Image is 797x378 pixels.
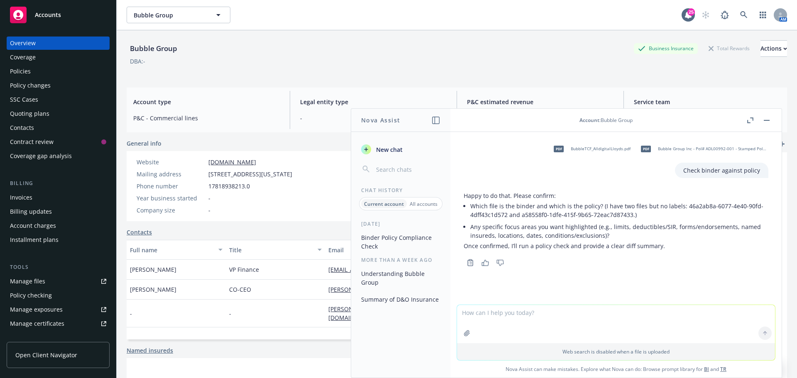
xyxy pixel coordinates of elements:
div: Manage exposures [10,303,63,316]
a: Search [736,7,752,23]
a: [EMAIL_ADDRESS][DOMAIN_NAME] [328,266,432,273]
a: Manage certificates [7,317,110,330]
div: Policy changes [10,79,51,92]
span: pdf [554,146,564,152]
div: Full name [130,246,213,254]
span: CO-CEO [229,285,251,294]
span: Bubble Group [134,11,205,20]
div: Total Rewards [704,43,754,54]
div: 25 [687,8,695,16]
span: P&C estimated revenue [467,98,614,106]
div: More than a week ago [351,256,450,263]
div: Company size [137,206,205,215]
span: - [208,206,210,215]
span: [PERSON_NAME] [130,265,176,274]
button: Bubble Group [127,7,230,23]
div: Chat History [351,187,450,194]
div: Coverage gap analysis [10,149,72,163]
a: Invoices [7,191,110,204]
p: Happy to do that. Please confirm: [464,191,768,200]
div: : Bubble Group [579,117,633,124]
li: Which file is the binder and which is the policy? (I have two files but no labels: 46a2ab8a-6077-... [470,200,768,221]
span: BubbleTCF_AlldigitalLloyds.pdf [571,146,631,151]
button: Actions [760,40,787,57]
div: Year business started [137,194,205,202]
span: pdf [641,146,651,152]
button: Thumbs down [494,257,507,268]
a: Manage claims [7,331,110,344]
input: Search chats [374,163,440,175]
svg: Copy to clipboard [467,259,474,266]
div: Title [229,246,313,254]
div: Installment plans [10,233,59,246]
div: Email [328,246,478,254]
div: pdfBubble Group Inc - Pol# ADL00992-001 - Stamped Policy.pdf [636,139,768,159]
a: add [777,139,787,149]
a: [PERSON_NAME][EMAIL_ADDRESS][PERSON_NAME][DOMAIN_NAME] [328,305,471,322]
a: SSC Cases [7,93,110,106]
span: - [300,114,447,122]
p: Check binder against policy [683,166,760,175]
a: Overview [7,37,110,50]
a: Contacts [127,228,152,237]
p: Web search is disabled when a file is uploaded [462,348,770,355]
a: Policy changes [7,79,110,92]
div: Bubble Group [127,43,181,54]
a: Contacts [7,121,110,134]
a: Switch app [755,7,771,23]
a: Manage files [7,275,110,288]
button: Full name [127,240,226,260]
span: - [208,194,210,202]
div: Manage claims [10,331,52,344]
div: Account charges [10,219,56,232]
div: Coverage [10,51,36,64]
div: Billing [7,179,110,188]
div: Actions [760,41,787,56]
a: TR [720,366,726,373]
div: Business Insurance [634,43,698,54]
button: Binder Policy Compliance Check [358,231,444,253]
p: All accounts [410,200,438,207]
a: Policy checking [7,289,110,302]
span: P&C - Commercial lines [133,114,280,122]
a: Start snowing [697,7,714,23]
span: Bubble Group Inc - Pol# ADL00992-001 - Stamped Policy.pdf [658,146,767,151]
a: Policies [7,65,110,78]
div: Policies [10,65,31,78]
a: Contract review [7,135,110,149]
div: Policy checking [10,289,52,302]
span: - [229,309,231,318]
div: Invoices [10,191,32,204]
span: VP Finance [229,265,259,274]
div: [DATE] [351,220,450,227]
a: [DOMAIN_NAME] [208,158,256,166]
a: Account charges [7,219,110,232]
div: Contacts [10,121,34,134]
span: Account type [133,98,280,106]
span: 17818938213.0 [208,182,250,190]
div: Phone number [137,182,205,190]
span: - [130,309,132,318]
span: [PERSON_NAME] [130,285,176,294]
span: Account [579,117,599,124]
span: [STREET_ADDRESS][US_STATE] [208,170,292,178]
div: DBA: - [130,57,145,66]
div: Mailing address [137,170,205,178]
button: New chat [358,142,444,157]
span: New chat [374,145,403,154]
div: Manage certificates [10,317,64,330]
div: Quoting plans [10,107,49,120]
h1: Nova Assist [361,116,400,124]
a: Quoting plans [7,107,110,120]
div: Tools [7,263,110,271]
div: Manage files [10,275,45,288]
a: Report a Bug [716,7,733,23]
a: BI [704,366,709,373]
a: Manage exposures [7,303,110,316]
span: Open Client Navigator [15,351,77,359]
div: Overview [10,37,36,50]
p: Current account [364,200,404,207]
a: Coverage gap analysis [7,149,110,163]
button: Summary of D&O Insurance [358,293,444,306]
